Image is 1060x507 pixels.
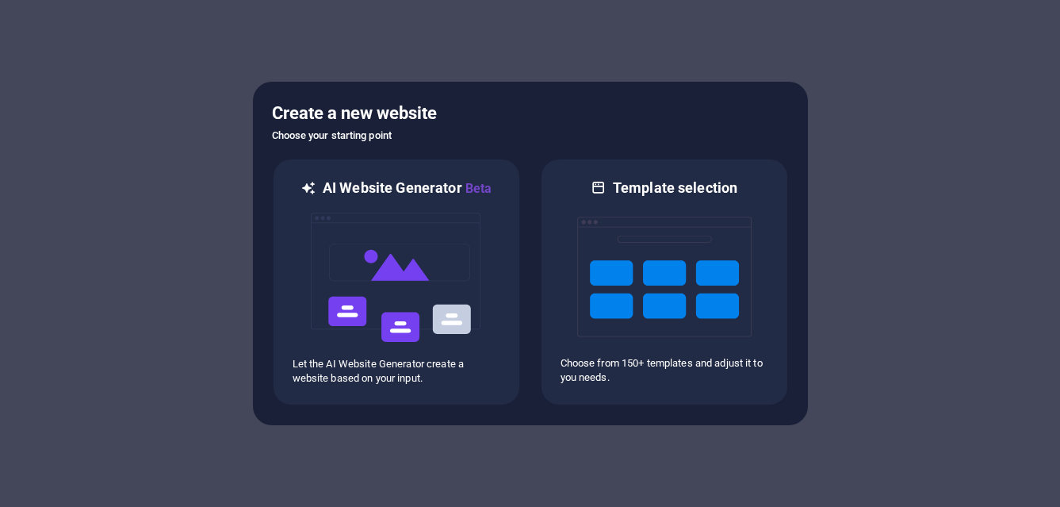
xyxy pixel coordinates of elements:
[272,158,521,406] div: AI Website GeneratorBetaaiLet the AI Website Generator create a website based on your input.
[561,356,768,385] p: Choose from 150+ templates and adjust it to you needs.
[309,198,484,357] img: ai
[323,179,492,198] h6: AI Website Generator
[613,179,737,198] h6: Template selection
[293,357,500,386] p: Let the AI Website Generator create a website based on your input.
[540,158,789,406] div: Template selectionChoose from 150+ templates and adjust it to you needs.
[272,126,789,145] h6: Choose your starting point
[462,181,492,196] span: Beta
[272,101,789,126] h5: Create a new website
